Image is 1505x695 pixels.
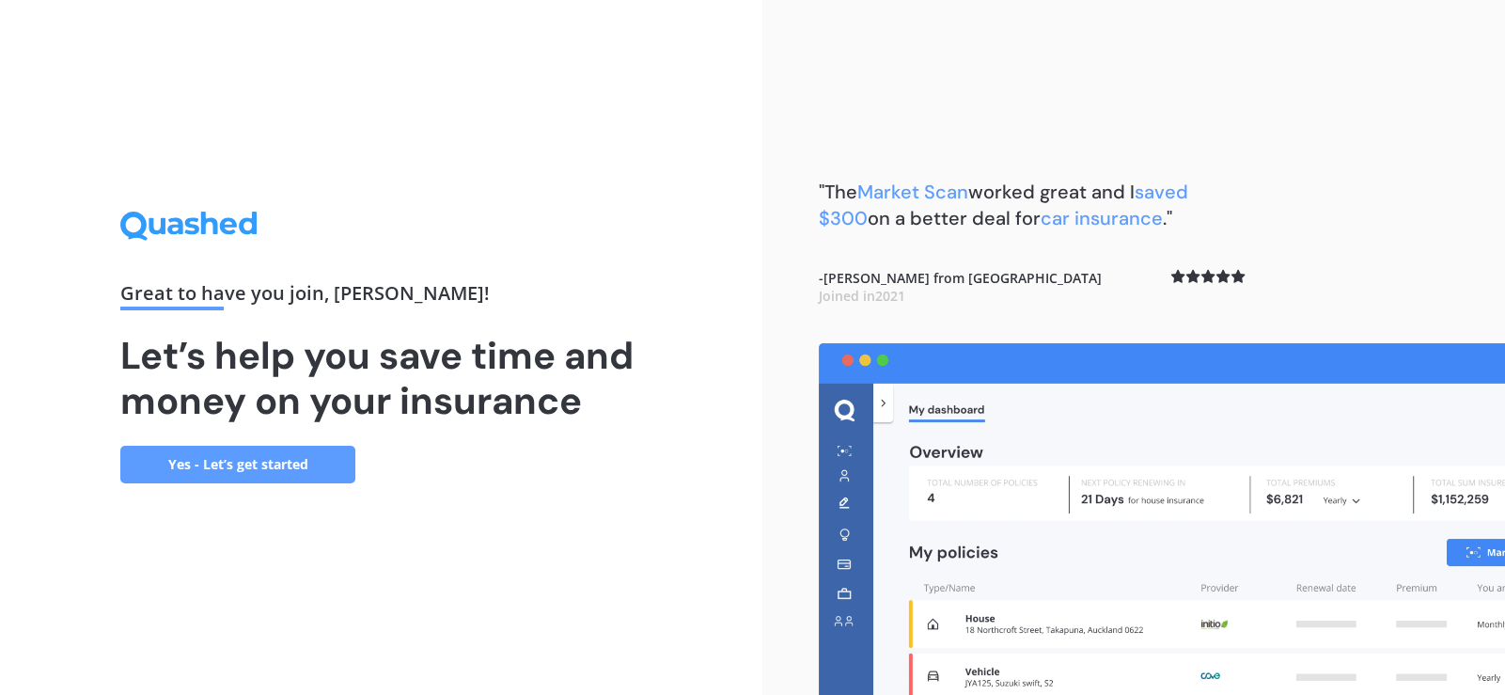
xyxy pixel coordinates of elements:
b: - [PERSON_NAME] from [GEOGRAPHIC_DATA] [819,269,1102,306]
div: Great to have you join , [PERSON_NAME] ! [120,284,641,310]
span: saved $300 [819,180,1188,230]
b: "The worked great and I on a better deal for ." [819,180,1188,230]
h1: Let’s help you save time and money on your insurance [120,333,641,423]
a: Yes - Let’s get started [120,446,355,483]
span: Market Scan [857,180,968,204]
span: car insurance [1041,206,1163,230]
span: Joined in 2021 [819,287,905,305]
